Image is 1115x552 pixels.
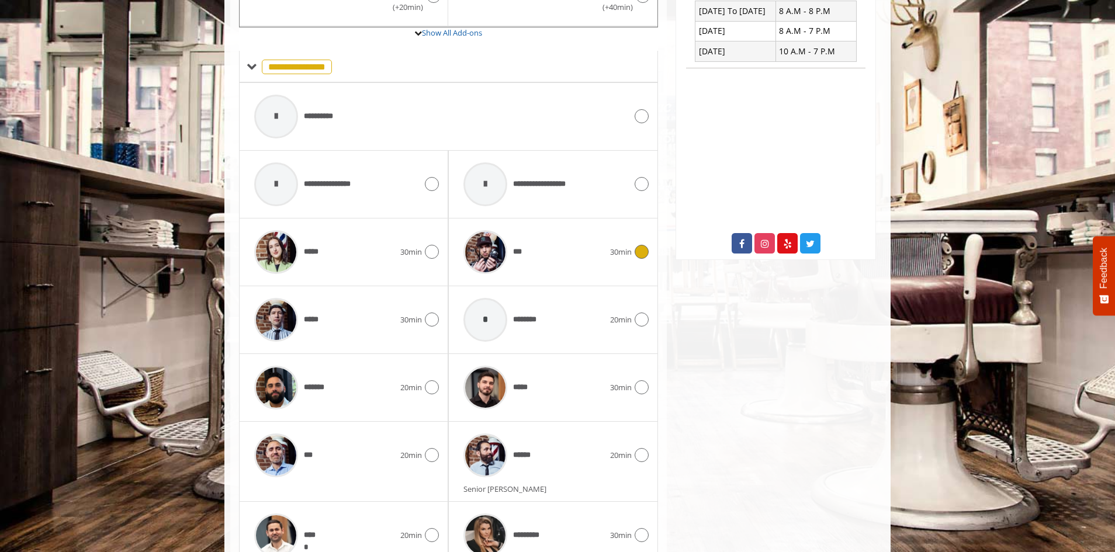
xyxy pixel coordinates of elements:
[386,1,421,13] span: (+20min )
[400,246,422,258] span: 30min
[610,381,632,394] span: 30min
[610,246,632,258] span: 30min
[463,484,552,494] span: Senior [PERSON_NAME]
[775,21,856,41] td: 8 A.M - 7 P.M
[400,381,422,394] span: 20min
[400,529,422,541] span: 20min
[695,1,776,21] td: [DATE] To [DATE]
[695,41,776,61] td: [DATE]
[595,1,630,13] span: (+40min )
[610,449,632,461] span: 20min
[695,21,776,41] td: [DATE]
[775,1,856,21] td: 8 A.M - 8 P.M
[610,529,632,541] span: 30min
[775,41,856,61] td: 10 A.M - 7 P.M
[422,27,482,38] a: Show All Add-ons
[1093,236,1115,315] button: Feedback - Show survey
[400,314,422,326] span: 30min
[400,449,422,461] span: 20min
[610,314,632,326] span: 20min
[1099,248,1109,289] span: Feedback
